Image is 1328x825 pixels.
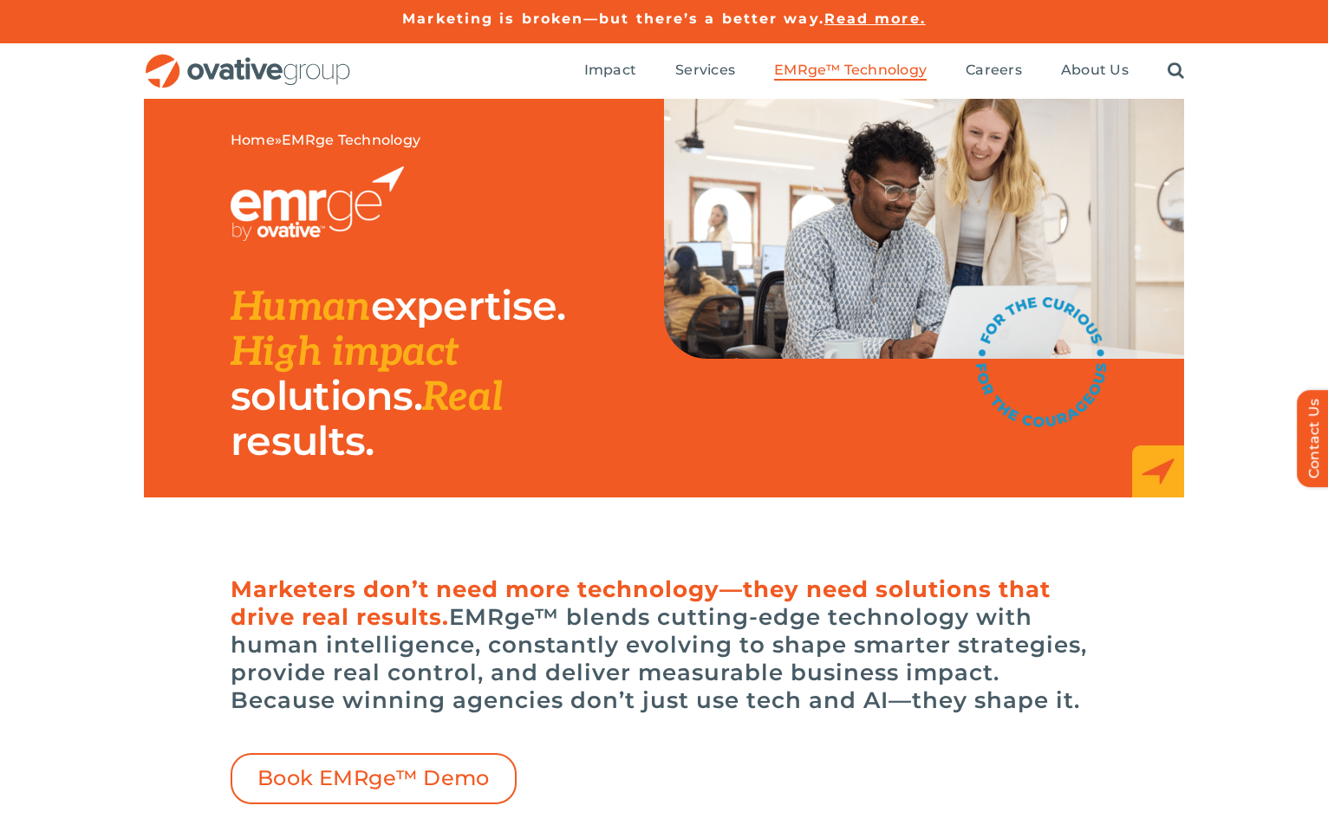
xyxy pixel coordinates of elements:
a: Impact [584,62,636,81]
span: Services [675,62,735,79]
a: Search [1168,62,1184,81]
span: » [231,132,420,149]
img: EMRge_HomePage_Elements_Arrow Box [1132,445,1184,497]
span: Book EMRge™ Demo [257,766,490,791]
h6: EMRge™ blends cutting-edge technology with human intelligence, constantly evolving to shape smart... [231,575,1097,714]
a: Careers [966,62,1022,81]
span: results. [231,416,374,465]
a: Read more. [824,10,926,27]
span: EMRge Technology [282,132,420,148]
img: EMRge Landing Page Header Image [664,99,1184,359]
span: EMRge™ Technology [774,62,927,79]
span: Human [231,283,371,332]
a: OG_Full_horizontal_RGB [144,52,352,68]
span: solutions. [231,371,422,420]
a: EMRge™ Technology [774,62,927,81]
span: High impact [231,328,459,377]
span: Marketers don’t need more technology—they need solutions that drive real results. [231,575,1051,631]
span: expertise. [371,281,566,330]
img: EMRGE_RGB_wht [231,166,404,241]
nav: Menu [584,43,1184,99]
a: Marketing is broken—but there’s a better way. [402,10,824,27]
span: Impact [584,62,636,79]
a: Book EMRge™ Demo [231,753,517,804]
span: About Us [1061,62,1129,79]
a: About Us [1061,62,1129,81]
a: Home [231,132,275,148]
span: Careers [966,62,1022,79]
span: Real [422,374,503,422]
a: Services [675,62,735,81]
